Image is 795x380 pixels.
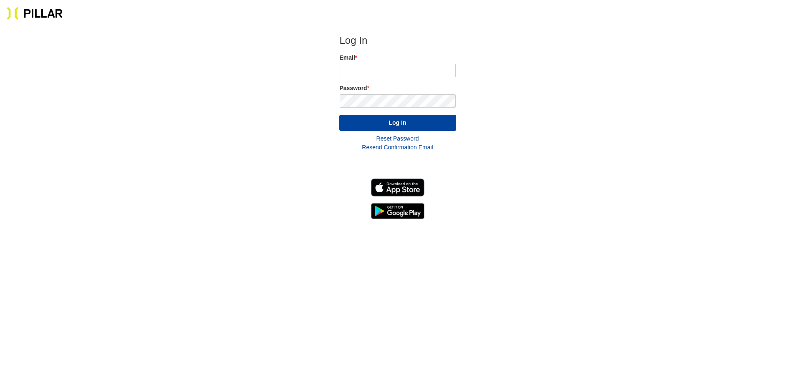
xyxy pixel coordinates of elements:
[340,34,456,47] h2: Log In
[340,84,456,93] label: Password
[7,7,63,20] img: Pillar Technologies
[362,144,433,151] a: Resend Confirmation Email
[371,203,424,219] img: Get it on Google Play
[376,135,419,142] a: Reset Password
[371,179,424,196] img: Download on the App Store
[340,53,456,62] label: Email
[339,115,456,131] button: Log In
